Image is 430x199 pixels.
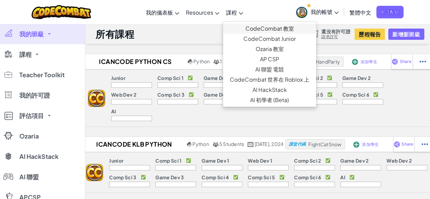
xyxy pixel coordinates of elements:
span: 課堂代碼 [289,142,306,146]
span: Python [192,141,209,147]
span: FightCatSnow [308,141,341,147]
p: Game Dev 1 [204,75,231,81]
span: 繁體中文 [349,9,371,16]
span: [DATE], 2024 [254,141,283,147]
p: ✅ [325,158,330,163]
img: IconAddStudents.svg [353,142,359,148]
p: Comp Sci 5 [248,175,275,180]
a: AP CSP [223,54,316,64]
a: AI 初學者 (Beta) [223,95,316,105]
button: 新增新班級 [388,29,424,40]
p: Game Dev 2 [342,75,371,81]
p: Web Dev 2 [386,158,412,163]
p: ✅ [325,175,330,180]
p: Game Dev 2 [340,158,368,163]
a: 請求許可 [321,34,350,39]
button: 歷程報告 [355,29,385,40]
a: 申請配額 [376,6,403,18]
span: 1 Student [220,58,241,64]
img: calendar.svg [247,142,254,147]
img: logo [88,90,105,107]
p: Game Dev 3 [204,92,232,97]
p: Comp Sci 6 [294,175,321,180]
span: AI 聯盟 [19,174,39,180]
img: IconStudentEllipsis.svg [422,141,428,147]
img: logo [86,164,103,181]
a: CodeCombat 教室 [223,23,316,34]
p: Comp Sci 2 [294,158,321,163]
span: 我的儀表板 [146,9,173,16]
p: Web Dev 2 [111,92,136,97]
img: MultipleUsers.png [213,59,219,64]
span: SingHandParty [306,59,340,65]
p: AI [111,109,116,114]
span: 我的班級 [19,31,44,37]
p: ✅ [349,175,355,180]
p: ✅ [327,75,332,81]
p: Comp Sci 3 [157,92,185,97]
p: Game Dev 3 [155,175,184,180]
span: Python [193,58,210,64]
p: Comp Sci 4 [202,175,229,180]
p: Junior [109,158,123,163]
p: Comp Sci 1 [155,158,182,163]
span: AI HackStack [19,153,58,160]
p: ✅ [279,175,285,180]
a: ICanCode Python CS Regular 2 Python 1 Student [DATE], 2025 [83,56,282,67]
span: 課程 [19,51,32,57]
h2: ICanCode Python CS Regular 2 [83,56,186,67]
img: python.png [187,142,192,147]
span: 評估項目 [19,113,44,119]
img: IconStudentEllipsis.svg [419,59,426,65]
span: 還沒有許可證 [321,29,350,34]
span: Teacher Toolkit [19,72,65,78]
p: Comp Sci 6 [342,92,369,97]
img: IconShare_Purple.svg [392,59,398,65]
a: 繁體中文 [346,3,375,21]
p: Junior [111,75,125,81]
p: ✅ [141,175,146,180]
p: Game Dev 1 [202,158,229,163]
a: Resources [183,3,223,21]
h1: 所有課程 [96,28,134,40]
p: ✅ [186,158,191,163]
span: Ozaria [19,133,39,139]
img: python.png [188,59,193,64]
span: 我的許可證 [19,92,50,98]
a: 我的儀表板 [142,3,183,21]
p: ✅ [189,92,194,97]
span: Share [401,142,413,146]
h2: ICanCode KLB Python CS Regular [81,139,185,149]
p: Web Dev 1 [248,158,272,163]
img: IconAddStudents.svg [352,59,358,65]
img: IconShare_Purple.svg [394,141,400,147]
span: 課程 [226,9,237,16]
p: ✅ [188,75,193,81]
p: Comp Sci 1 [157,75,184,81]
span: 添加學生 [361,60,377,64]
span: Share [399,60,411,64]
span: 我的帳號 [311,8,339,15]
img: CodeCombat logo [32,5,91,19]
img: MultipleUsers.png [212,142,219,147]
p: ✅ [327,92,332,97]
a: 課程 [223,3,246,21]
a: Ozaria 教室 [223,44,316,54]
span: Resources [186,9,213,16]
a: CodeCombat Junior [223,34,316,44]
p: AI [340,175,345,180]
a: ICanCode KLB Python CS Regular Python 5 Students [DATE], 2024 [81,139,285,149]
span: 添加學生 [362,143,379,147]
img: avatar [296,7,307,18]
a: CodeCombat 世界在 Roblox 上 [223,74,316,85]
span: 5 Students [219,141,244,147]
a: AI 聯盟 電競 [223,64,316,74]
p: ✅ [233,175,238,180]
p: ✅ [373,92,378,97]
a: 我的帳號 [293,1,342,23]
p: Comp Sci 3 [109,175,136,180]
a: AI HackStack [223,85,316,95]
